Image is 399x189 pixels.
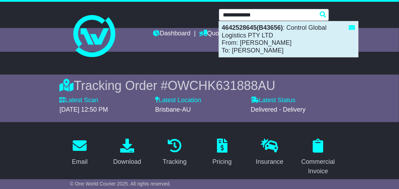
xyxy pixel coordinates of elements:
[208,136,236,169] a: Pricing
[158,136,191,169] a: Tracking
[153,28,190,40] a: Dashboard
[219,21,358,57] div: : Control Global Logistics PTY LTD From: [PERSON_NAME] To: [PERSON_NAME]
[297,136,340,178] a: Commercial Invoice
[67,136,92,169] a: Email
[59,106,108,113] span: [DATE] 12:50 PM
[212,157,232,167] div: Pricing
[222,24,283,31] strong: 4642528645(B43656)
[256,157,283,167] div: Insurance
[163,157,187,167] div: Tracking
[302,157,335,176] div: Commercial Invoice
[251,106,306,113] span: Delivered - Delivery
[168,78,275,93] span: OWCHK631888AU
[251,97,296,104] label: Latest Status
[199,28,240,40] a: Quote/Book
[70,181,171,187] span: © One World Courier 2025. All rights reserved.
[59,97,98,104] label: Latest Scan
[109,136,146,169] a: Download
[155,106,191,113] span: Brisbane-AU
[59,78,339,93] div: Tracking Order #
[251,136,288,169] a: Insurance
[155,97,201,104] label: Latest Location
[113,157,141,167] div: Download
[72,157,88,167] div: Email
